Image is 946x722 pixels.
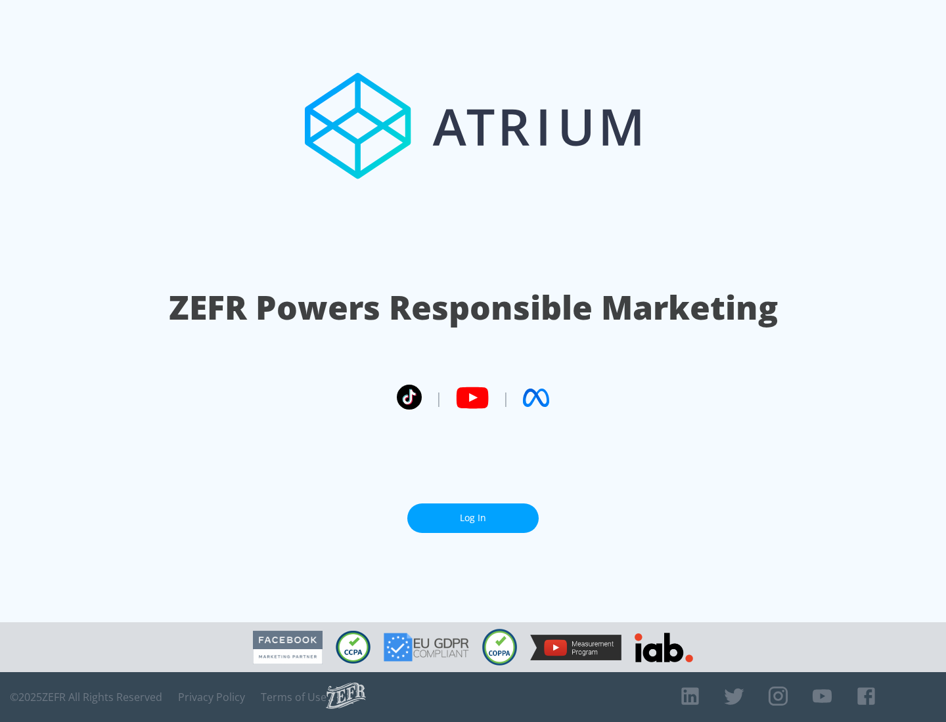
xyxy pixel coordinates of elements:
img: COPPA Compliant [482,629,517,666]
img: GDPR Compliant [384,633,469,662]
img: CCPA Compliant [336,631,371,664]
img: Facebook Marketing Partner [253,631,323,664]
a: Privacy Policy [178,690,245,704]
h1: ZEFR Powers Responsible Marketing [169,285,778,330]
img: YouTube Measurement Program [530,635,621,660]
span: | [435,388,443,408]
a: Terms of Use [261,690,327,704]
a: Log In [407,503,539,533]
span: | [502,388,510,408]
span: © 2025 ZEFR All Rights Reserved [10,690,162,704]
img: IAB [635,633,693,662]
